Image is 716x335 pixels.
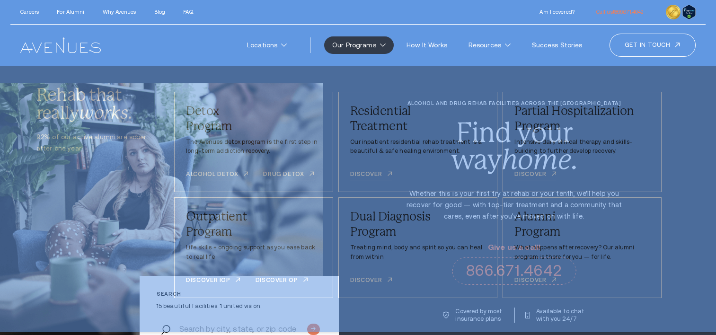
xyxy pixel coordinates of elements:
[174,92,333,193] div: /
[514,243,650,261] p: What happens after recovery? Our alumni program is there for you — for life.
[154,9,165,15] a: Blog
[186,243,321,261] p: Life skills + ongoing support as you ease back to real life
[36,132,151,154] p: 92% of our active alumni are sober after one year!
[514,171,556,180] a: Discover
[398,36,455,54] a: How It Works
[350,243,486,261] p: Treating mind, body and spirit so you can heal from within
[20,9,39,15] a: Careers
[350,104,486,134] div: Residential Treatment
[350,171,392,180] a: Discover
[460,36,519,54] a: Resources
[324,36,394,54] a: Our Programs
[596,9,643,15] a: Call us!866.671.4642
[514,104,650,134] div: Partial Hospitalization Program
[186,138,321,156] p: The Avenues detox program is the first step in long-term addiction recovery.
[256,277,308,286] a: Discover OP
[350,138,486,156] p: Our inpatient residential rehab treatment is a beautiful & safe healing environment.
[350,209,486,239] div: Dual Diagnosis Program
[239,36,295,54] a: Locations
[503,197,662,298] div: /
[338,92,497,193] div: /
[514,277,556,286] a: Discover
[682,7,696,14] a: Verify LegitScript Approval for www.avenuesrecovery.com
[514,209,650,239] div: Alumni Program
[79,103,127,123] i: works
[350,277,392,286] a: DISCOVER
[174,197,333,298] div: /
[514,138,650,156] p: Intensive daily clinical therapy and skills-building to further develop recovery.
[610,34,696,56] a: Get in touch
[186,277,240,286] a: DISCOVER IOP
[338,197,497,298] div: /
[503,92,662,193] div: /
[523,36,590,54] a: Success Stories
[539,9,574,15] a: Am I covered?
[682,5,696,19] img: Verify Approval for www.avenuesrecovery.com
[103,9,136,15] a: Why Avenues
[36,86,151,123] div: Rehab that really .
[186,171,248,180] a: Alcohol detox
[57,9,84,15] a: For Alumni
[186,104,321,134] div: Detox Program
[183,9,193,15] a: FAQ
[186,209,321,239] div: Outpatient Program
[614,9,643,15] span: 866.671.4642
[263,171,314,180] a: Drug detox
